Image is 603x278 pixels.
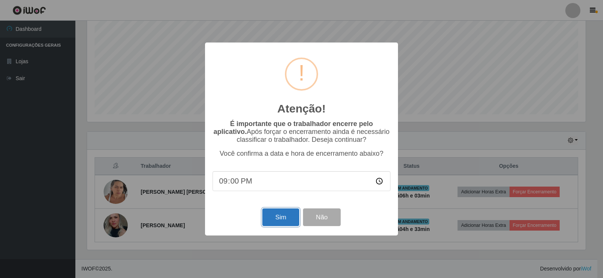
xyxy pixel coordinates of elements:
h2: Atenção! [277,102,326,115]
p: Após forçar o encerramento ainda é necessário classificar o trabalhador. Deseja continuar? [213,120,390,144]
b: É importante que o trabalhador encerre pelo aplicativo. [213,120,373,135]
button: Sim [262,208,299,226]
p: Você confirma a data e hora de encerramento abaixo? [213,150,390,158]
button: Não [303,208,340,226]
